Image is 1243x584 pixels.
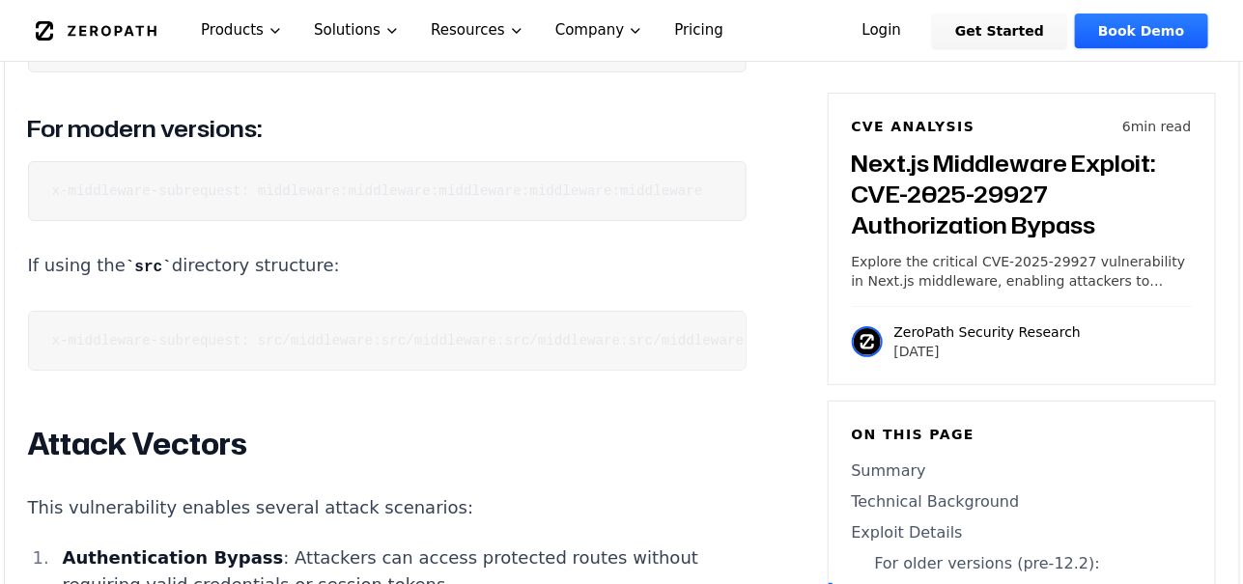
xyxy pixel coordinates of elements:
a: For older versions (pre-12.2): [852,552,1192,575]
p: This vulnerability enables several attack scenarios: [28,494,747,521]
img: ZeroPath Security Research [852,326,883,357]
a: Login [839,14,925,48]
h6: On this page [852,425,1192,444]
p: Explore the critical CVE-2025-29927 vulnerability in Next.js middleware, enabling attackers to by... [852,252,1192,291]
p: 6 min read [1122,117,1191,136]
a: Technical Background [852,490,1192,514]
h2: Attack Vectors [28,425,747,463]
h3: Next.js Middleware Exploit: CVE-2025-29927 Authorization Bypass [852,148,1192,240]
a: Get Started [932,14,1067,48]
h6: CVE Analysis [852,117,975,136]
p: If using the directory structure: [28,252,747,280]
h3: For modern versions: [28,111,747,146]
code: x-middleware-subrequest: src/middleware:src/middleware:src/middleware:src/middleware:src/middleware [52,333,868,348]
code: src [126,259,172,276]
strong: Authentication Bypass [62,547,283,568]
code: x-middleware-subrequest: middleware:middleware:middleware:middleware:middleware [52,183,703,199]
a: Summary [852,459,1192,483]
p: ZeroPath Security Research [894,322,1082,342]
p: [DATE] [894,342,1082,361]
a: Book Demo [1075,14,1207,48]
a: Exploit Details [852,521,1192,544]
